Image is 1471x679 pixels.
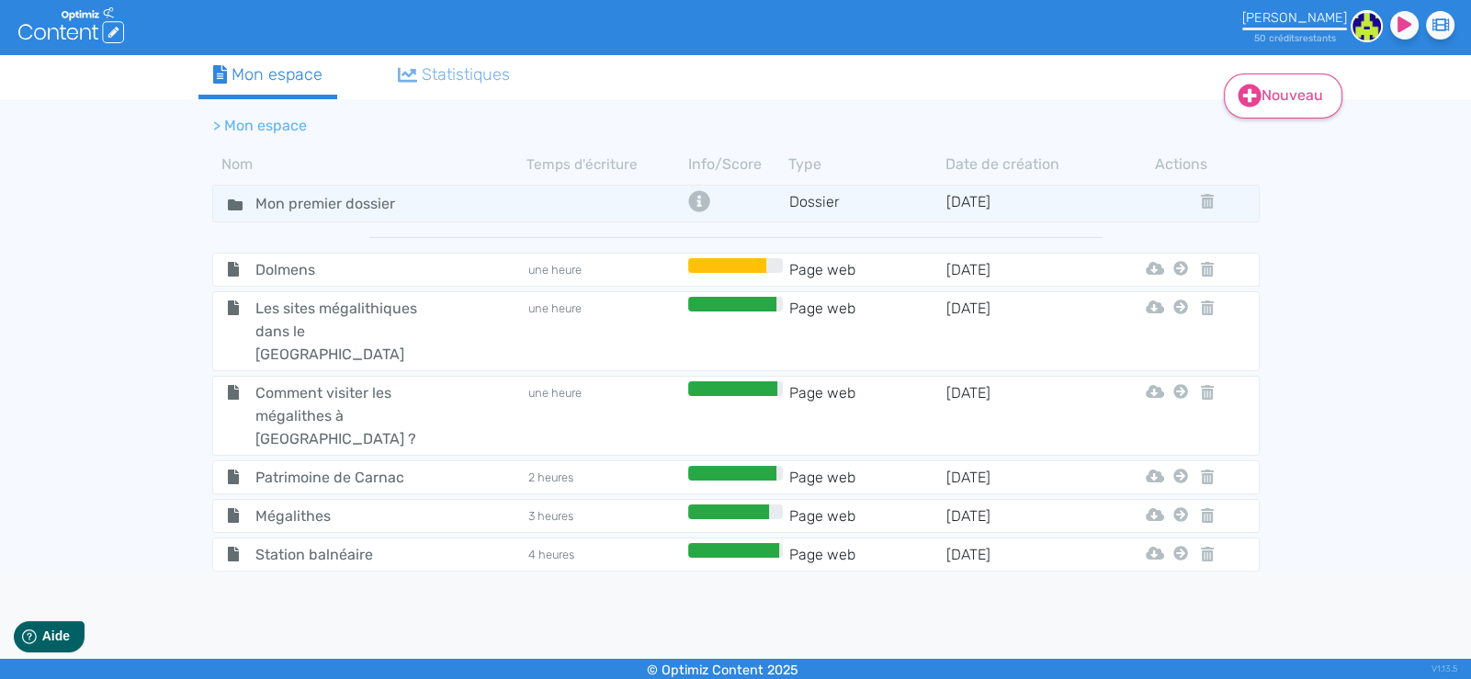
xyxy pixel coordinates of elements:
th: Nom [212,153,526,175]
td: Page web [787,381,945,450]
td: Page web [787,466,945,489]
td: Page web [787,297,945,366]
td: Page web [787,504,945,527]
td: une heure [526,258,684,281]
td: [DATE] [945,258,1102,281]
td: une heure [526,297,684,366]
img: 6da357ae8d635757a3f050593361def1 [1351,10,1383,42]
td: 3 heures [526,504,684,527]
span: s [1295,32,1299,44]
td: [DATE] [945,190,1102,217]
div: Statistiques [398,62,510,87]
nav: breadcrumb [198,104,1117,148]
div: V1.13.5 [1431,659,1457,679]
td: [DATE] [945,504,1102,527]
td: [DATE] [945,297,1102,366]
a: Mon espace [198,55,338,99]
span: Dolmens [242,258,448,281]
th: Actions [1169,153,1193,175]
td: 4 heures [526,543,684,566]
div: Mon espace [213,62,323,87]
td: [DATE] [945,543,1102,566]
a: Statistiques [383,55,525,95]
th: Type [788,153,945,175]
span: Patrimoine de Carnac [242,466,448,489]
small: 50 crédit restant [1254,32,1336,44]
th: Date de création [945,153,1103,175]
td: [DATE] [945,381,1102,450]
td: une heure [526,381,684,450]
td: Page web [787,258,945,281]
div: [PERSON_NAME] [1242,10,1347,26]
th: Temps d'écriture [526,153,684,175]
span: Comment visiter les mégalithes à [GEOGRAPHIC_DATA] ? [242,381,448,450]
span: Mégalithes [242,504,448,527]
td: 2 heures [526,466,684,489]
li: > Mon espace [213,115,307,137]
span: Les sites mégalithiques dans le [GEOGRAPHIC_DATA] [242,297,448,366]
span: s [1331,32,1336,44]
span: Station balnéaire [242,543,448,566]
td: Page web [787,543,945,566]
small: © Optimiz Content 2025 [647,662,798,678]
a: Nouveau [1224,74,1342,119]
input: Nom de dossier [242,190,435,217]
td: Dossier [787,190,945,217]
th: Info/Score [684,153,788,175]
td: [DATE] [945,466,1102,489]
